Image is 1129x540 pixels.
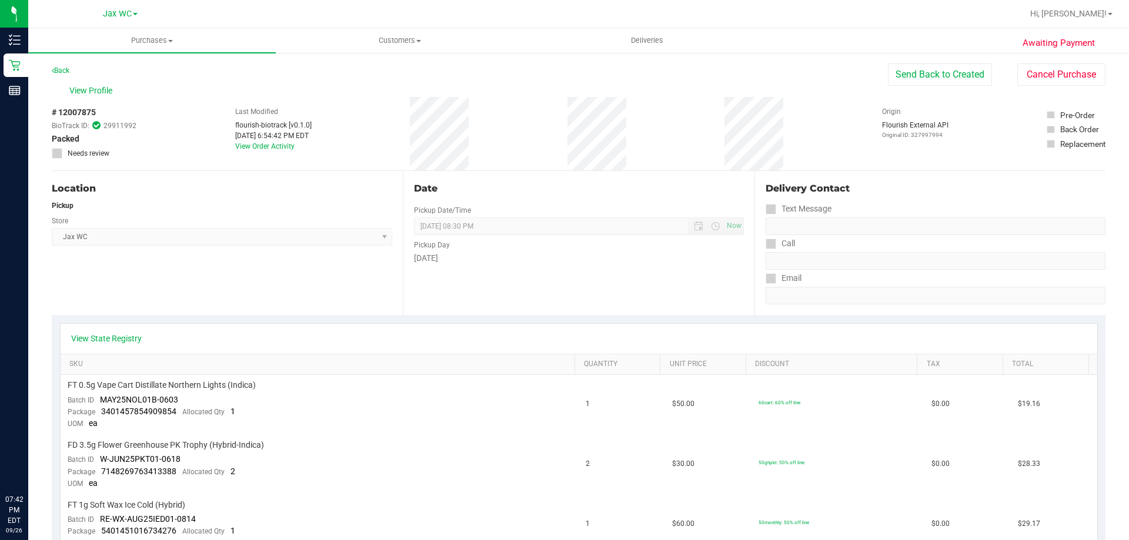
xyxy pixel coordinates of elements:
[69,360,570,369] a: SKU
[182,527,225,535] span: Allocated Qty
[68,515,94,524] span: Batch ID
[231,526,235,535] span: 1
[766,182,1105,196] div: Delivery Contact
[235,106,278,117] label: Last Modified
[9,59,21,71] inline-svg: Retail
[276,35,523,46] span: Customers
[9,85,21,96] inline-svg: Reports
[586,398,590,410] span: 1
[586,518,590,529] span: 1
[92,120,101,131] span: In Sync
[672,458,694,469] span: $30.00
[766,252,1105,270] input: Format: (999) 999-9999
[1060,138,1105,150] div: Replacement
[759,519,809,525] span: 50monthly: 50% off line
[584,360,656,369] a: Quantity
[888,63,992,86] button: Send Back to Created
[670,360,741,369] a: Unit Price
[182,468,225,476] span: Allocated Qty
[52,120,89,131] span: BioTrack ID:
[231,407,235,416] span: 1
[927,360,998,369] a: Tax
[52,66,69,75] a: Back
[1017,63,1105,86] button: Cancel Purchase
[1018,458,1040,469] span: $28.33
[766,200,831,217] label: Text Message
[766,217,1105,235] input: Format: (999) 999-9999
[9,34,21,46] inline-svg: Inventory
[103,9,132,19] span: Jax WC
[52,216,68,226] label: Store
[28,35,276,46] span: Purchases
[235,142,295,150] a: View Order Activity
[523,28,771,53] a: Deliveries
[68,527,95,535] span: Package
[69,85,116,97] span: View Profile
[100,514,196,524] span: RE-WX-AUG25IED01-0814
[101,467,176,476] span: 7148269763413388
[586,458,590,469] span: 2
[1030,9,1107,18] span: Hi, [PERSON_NAME]!
[231,467,235,476] span: 2
[672,518,694,529] span: $60.00
[235,130,312,141] div: [DATE] 6:54:42 PM EDT
[68,148,109,159] span: Needs review
[103,120,136,131] span: 29911992
[672,398,694,410] span: $50.00
[28,28,276,53] a: Purchases
[931,518,950,529] span: $0.00
[52,106,96,119] span: # 12007875
[882,130,948,139] p: Original ID: 327997994
[68,479,83,488] span: UOM
[68,396,94,404] span: Batch ID
[68,455,94,464] span: Batch ID
[766,270,801,287] label: Email
[68,420,83,428] span: UOM
[931,458,950,469] span: $0.00
[755,360,913,369] a: Discount
[882,106,901,117] label: Origin
[1060,109,1095,121] div: Pre-Order
[882,120,948,139] div: Flourish External API
[1018,518,1040,529] span: $29.17
[1012,360,1084,369] a: Total
[89,418,98,428] span: ea
[68,468,95,476] span: Package
[182,408,225,416] span: Allocated Qty
[12,446,47,481] iframe: Resource center
[100,395,178,404] span: MAY25NOL01B-0603
[759,400,800,405] span: 60cart: 60% off line
[1023,36,1095,50] span: Awaiting Payment
[68,440,264,451] span: FD 3.5g Flower Greenhouse PK Trophy (Hybrid-Indica)
[414,240,450,250] label: Pickup Day
[52,182,392,196] div: Location
[5,526,23,535] p: 09/26
[89,478,98,488] span: ea
[414,252,743,264] div: [DATE]
[1060,123,1099,135] div: Back Order
[101,407,176,416] span: 3401457854909854
[68,380,256,391] span: FT 0.5g Vape Cart Distillate Northern Lights (Indica)
[52,133,79,145] span: Packed
[101,526,176,535] span: 5401451016734276
[759,459,804,465] span: 50ghpkt: 50% off line
[68,408,95,416] span: Package
[235,120,312,130] div: flourish-biotrack [v0.1.0]
[52,202,74,210] strong: Pickup
[71,333,142,344] a: View State Registry
[766,235,795,252] label: Call
[414,205,471,216] label: Pickup Date/Time
[1018,398,1040,410] span: $19.16
[276,28,523,53] a: Customers
[5,494,23,526] p: 07:42 PM EDT
[931,398,950,410] span: $0.00
[414,182,743,196] div: Date
[100,454,181,464] span: W-JUN25PKT01-0618
[615,35,679,46] span: Deliveries
[68,499,185,511] span: FT 1g Soft Wax Ice Cold (Hybrid)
